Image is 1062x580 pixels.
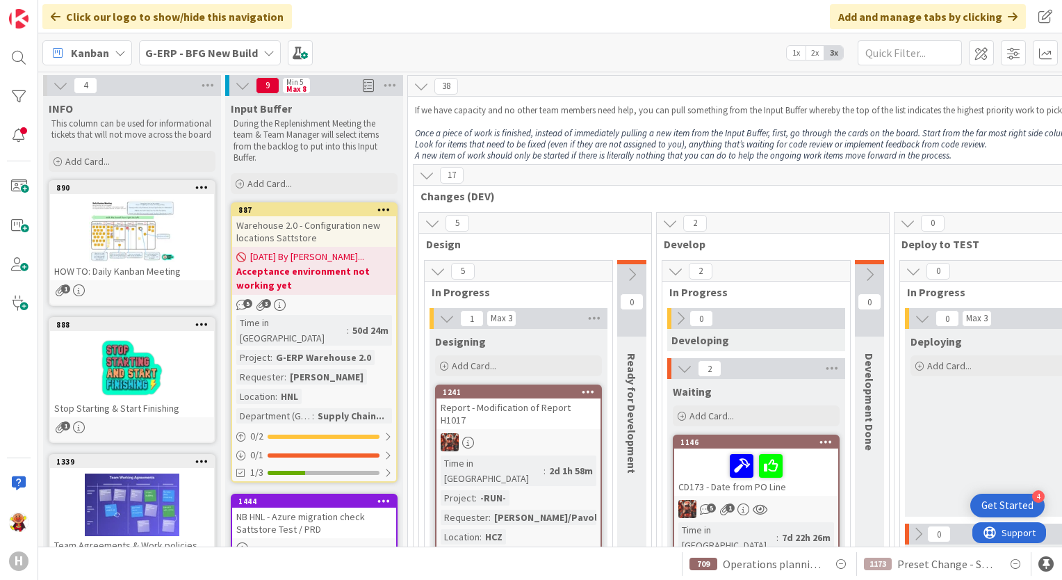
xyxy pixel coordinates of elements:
div: 1444NB HNL - Azure migration check Sattstore Test / PRD [232,495,396,538]
span: Design [426,237,634,251]
img: JK [441,433,459,451]
span: Preset Change - Shipping in Shipping Schedule [897,556,996,572]
b: Acceptance environment not working yet [236,264,392,292]
div: 1173 [864,558,892,570]
div: 1444 [238,497,396,506]
div: 888 [50,319,214,331]
span: [DATE] By [PERSON_NAME]... [250,250,364,264]
div: Project [441,490,475,506]
span: : [776,530,778,545]
div: Time in [GEOGRAPHIC_DATA] [236,315,347,346]
div: JK [674,500,838,518]
span: 5 [243,299,252,308]
div: Max 8 [286,86,307,92]
div: 709 [689,558,717,570]
div: 1339Team Agreements & Work policies [50,456,214,554]
em: Look for items that need to be fixed (even if they are not assigned to you), anything that’s wait... [415,138,987,150]
div: Project [236,350,270,365]
span: : [489,510,491,525]
span: 2 [689,263,712,280]
div: [PERSON_NAME]/Pavol... [491,510,609,525]
div: 1241 [436,386,601,398]
span: Add Card... [689,410,734,422]
div: Department (G-ERP) [236,408,312,424]
span: 2 [683,215,707,232]
div: H [9,551,28,571]
p: This column can be used for informational tickets that will not move across the board [51,118,213,141]
b: G-ERP - BFG New Build [145,46,258,60]
span: 0 / 1 [250,448,263,462]
div: HCZ [482,529,506,545]
span: : [347,323,349,338]
div: Report - Modification of Report H1017 [436,398,601,429]
span: 1 [61,421,70,430]
a: 890HOW TO: Daily Kanban Meeting [49,180,215,306]
span: Designing [435,335,486,348]
div: Location [236,389,275,404]
div: HOW TO: Daily Kanban Meeting [50,262,214,280]
span: 0 [858,293,881,310]
span: Support [29,2,63,19]
div: 1146 [680,437,838,447]
div: 890 [50,182,214,194]
div: Time in [GEOGRAPHIC_DATA] [441,456,544,486]
span: 5 [707,504,716,513]
div: 1339 [50,456,214,468]
span: 2 [698,360,721,377]
span: 1 [460,310,484,327]
div: 4 [1032,490,1045,503]
div: G-ERP Warehouse 2.0 [272,350,375,365]
span: Deploying [910,335,962,348]
span: 0 / 2 [250,429,263,444]
div: Team Agreements & Work policies [50,536,214,554]
span: 1 [726,504,735,513]
span: Operations planning board Changing operations to external via Multiselect CD_011_HUISCH_Internal ... [723,556,822,572]
div: Time in [GEOGRAPHIC_DATA] [678,522,776,553]
span: 1 [61,284,70,293]
em: A new item of work should only be started if there is literally nothing that you can do to help t... [415,150,951,161]
span: Add Card... [452,360,496,372]
div: 0/2 [232,428,396,445]
span: Ready for Development [625,353,639,474]
div: 50d 24m [349,323,392,338]
span: : [480,529,482,545]
span: Development Done [863,353,876,451]
span: Add Card... [927,360,972,372]
span: 0 [926,263,950,280]
div: 888Stop Starting & Start Finishing [50,319,214,417]
div: -RUN- [477,490,509,506]
div: Supply Chain... [314,408,388,424]
span: 4 [74,77,97,94]
span: Waiting [673,385,712,398]
span: In Progress [669,285,833,299]
div: HNL [277,389,302,404]
span: 2x [806,46,824,60]
span: : [275,389,277,404]
div: 7d 22h 26m [778,530,834,545]
div: [PERSON_NAME] [286,369,367,385]
div: Click our logo to show/hide this navigation [42,4,292,29]
span: 5 [446,215,469,232]
a: 887Warehouse 2.0 - Configuration new locations Sattstore[DATE] By [PERSON_NAME]...Acceptance envi... [231,202,398,483]
div: Requester [441,510,489,525]
img: JK [678,500,696,518]
span: 38 [434,78,458,95]
span: 0 [936,310,959,327]
span: 3 [262,299,271,308]
span: : [544,463,546,478]
div: 887 [232,204,396,216]
span: : [312,408,314,424]
span: Develop [664,237,872,251]
input: Quick Filter... [858,40,962,65]
div: Get Started [981,499,1034,513]
span: Kanban [71,45,109,61]
div: 1146 [674,436,838,449]
span: 0 [921,215,945,232]
div: 2d 1h 58m [546,463,596,478]
span: 3x [824,46,843,60]
span: : [284,369,286,385]
span: 17 [440,167,464,184]
span: INFO [49,102,73,115]
div: 1241Report - Modification of Report H1017 [436,386,601,429]
div: 890 [56,183,214,193]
